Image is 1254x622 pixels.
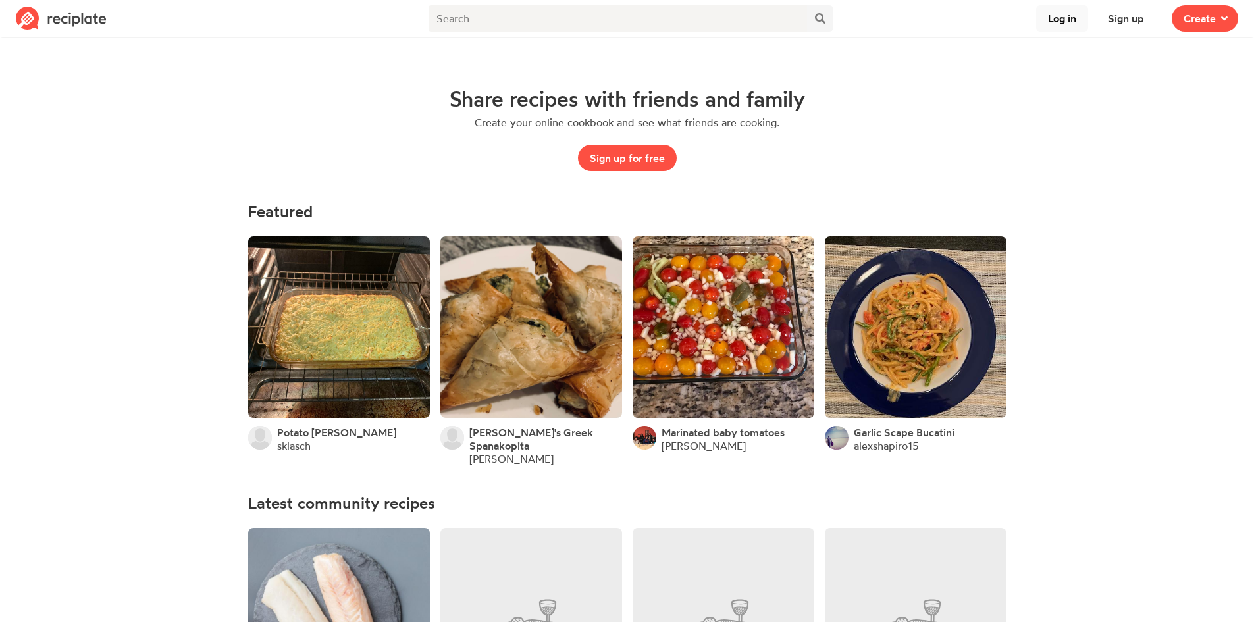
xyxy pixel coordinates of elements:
[429,5,807,32] input: Search
[16,7,107,30] img: Reciplate
[277,426,396,439] a: Potato [PERSON_NAME]
[1184,11,1216,26] span: Create
[277,439,311,452] a: sklasch
[469,452,554,465] a: [PERSON_NAME]
[450,87,805,111] h1: Share recipes with friends and family
[854,426,954,439] a: Garlic Scape Bucatini
[825,426,849,450] img: User's avatar
[578,145,677,171] button: Sign up for free
[469,426,593,452] span: [PERSON_NAME]'s Greek Spanakopita
[1096,5,1156,32] button: Sign up
[662,439,746,452] a: [PERSON_NAME]
[248,494,1006,512] h4: Latest community recipes
[662,426,785,439] a: Marinated baby tomatoes
[248,426,272,450] img: User's avatar
[440,426,464,450] img: User's avatar
[475,116,779,129] p: Create your online cookbook and see what friends are cooking.
[633,426,656,450] img: User's avatar
[1036,5,1088,32] button: Log in
[469,426,622,452] a: [PERSON_NAME]'s Greek Spanakopita
[854,439,919,452] a: alexshapiro15
[1172,5,1238,32] button: Create
[248,203,1006,220] h4: Featured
